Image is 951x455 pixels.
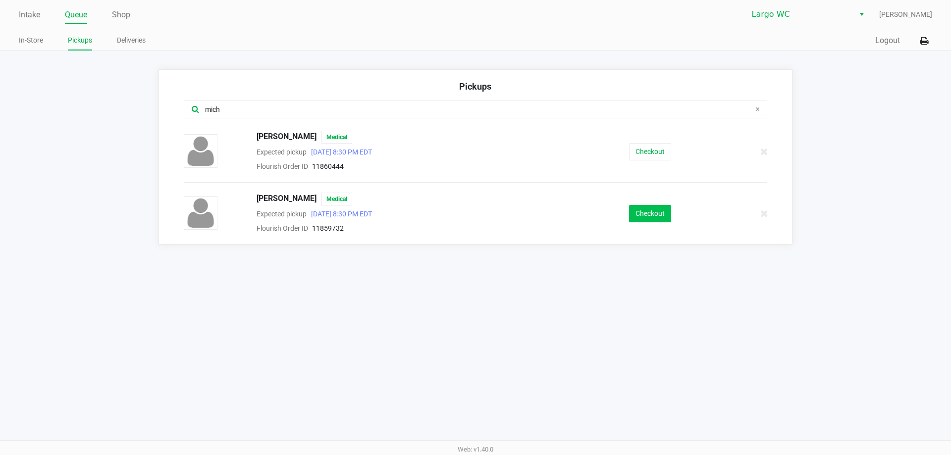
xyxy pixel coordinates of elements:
[875,35,900,47] button: Logout
[459,81,491,92] span: Pickups
[312,162,344,170] span: 11860444
[257,193,317,205] span: [PERSON_NAME]
[65,8,87,22] a: Queue
[117,34,146,47] a: Deliveries
[112,8,130,22] a: Shop
[321,193,352,205] span: Medical
[854,5,869,23] button: Select
[19,34,43,47] a: In-Store
[68,34,92,47] a: Pickups
[307,210,372,218] span: [DATE] 8:30 PM EDT
[879,9,932,20] span: [PERSON_NAME]
[19,8,40,22] a: Intake
[204,104,715,115] input: Search by Name or Order ID...
[752,8,848,20] span: Largo WC
[629,143,671,160] button: Checkout
[321,131,352,144] span: Medical
[257,148,307,156] span: Expected pickup
[257,162,308,170] span: Flourish Order ID
[458,446,493,453] span: Web: v1.40.0
[629,205,671,222] button: Checkout
[257,210,307,218] span: Expected pickup
[257,131,317,144] span: [PERSON_NAME]
[312,224,344,232] span: 11859732
[257,224,308,232] span: Flourish Order ID
[307,148,372,156] span: [DATE] 8:30 PM EDT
